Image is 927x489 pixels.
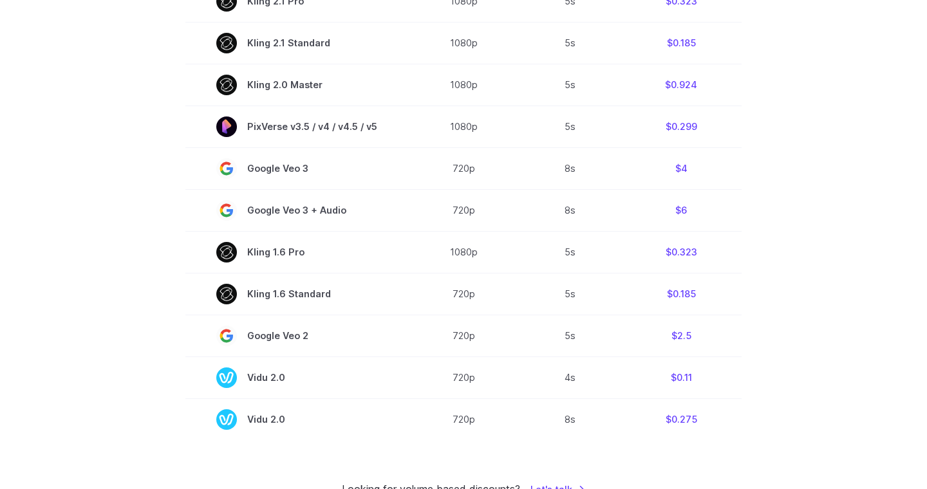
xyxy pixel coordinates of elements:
[621,315,742,356] td: $2.5
[216,284,377,304] span: Kling 1.6 Standard
[216,326,377,346] span: Google Veo 2
[519,231,621,273] td: 5s
[519,147,621,189] td: 8s
[519,106,621,147] td: 5s
[216,409,377,430] span: Vidu 2.0
[519,356,621,398] td: 4s
[519,64,621,106] td: 5s
[408,273,519,315] td: 720p
[408,147,519,189] td: 720p
[519,398,621,440] td: 8s
[216,33,377,53] span: Kling 2.1 Standard
[621,398,742,440] td: $0.275
[408,356,519,398] td: 720p
[621,273,742,315] td: $0.185
[621,106,742,147] td: $0.299
[621,189,742,231] td: $6
[621,64,742,106] td: $0.924
[216,367,377,388] span: Vidu 2.0
[216,200,377,221] span: Google Veo 3 + Audio
[519,22,621,64] td: 5s
[408,106,519,147] td: 1080p
[621,231,742,273] td: $0.323
[408,398,519,440] td: 720p
[519,189,621,231] td: 8s
[216,242,377,263] span: Kling 1.6 Pro
[408,22,519,64] td: 1080p
[216,116,377,137] span: PixVerse v3.5 / v4 / v4.5 / v5
[408,64,519,106] td: 1080p
[621,22,742,64] td: $0.185
[519,315,621,356] td: 5s
[408,315,519,356] td: 720p
[216,158,377,179] span: Google Veo 3
[621,356,742,398] td: $0.11
[519,273,621,315] td: 5s
[408,189,519,231] td: 720p
[216,75,377,95] span: Kling 2.0 Master
[408,231,519,273] td: 1080p
[621,147,742,189] td: $4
